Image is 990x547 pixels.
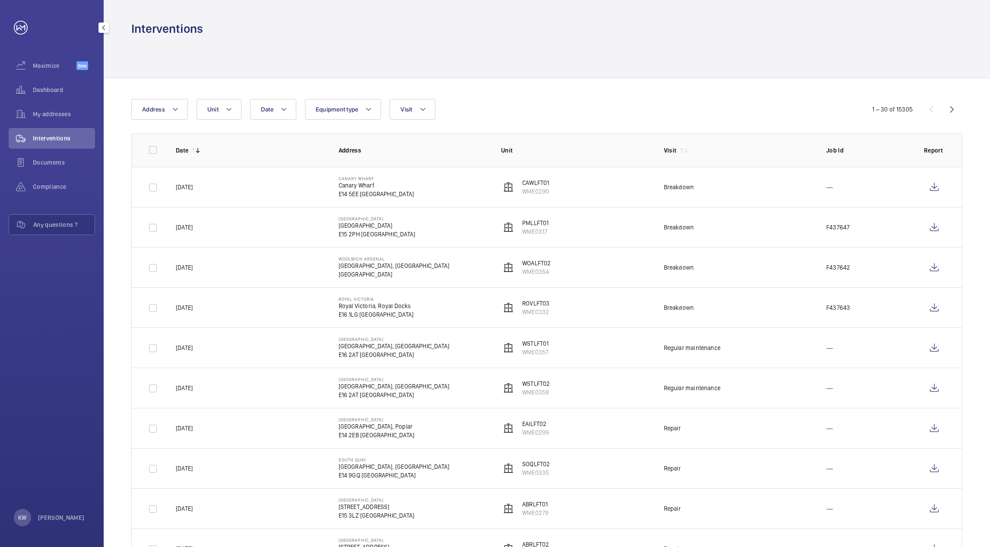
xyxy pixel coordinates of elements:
span: Any questions ? [33,220,95,229]
p: [DATE] [176,384,193,392]
p: [GEOGRAPHIC_DATA], [GEOGRAPHIC_DATA] [339,462,450,471]
button: Equipment type [305,99,381,120]
p: --- [826,464,833,473]
p: Address [339,146,488,155]
span: Dashboard [33,86,95,94]
p: [STREET_ADDRESS] [339,502,415,511]
p: [GEOGRAPHIC_DATA] [339,270,450,279]
img: elevator.svg [503,503,514,514]
span: Maximize [33,61,76,70]
p: E15 3LZ [GEOGRAPHIC_DATA] [339,511,415,520]
p: --- [826,504,833,513]
p: Visit [664,146,677,155]
p: [DATE] [176,343,193,352]
h1: Interventions [131,21,203,37]
p: [GEOGRAPHIC_DATA], Poplar [339,422,415,431]
p: WME0358 [522,388,550,397]
p: E16 2AT [GEOGRAPHIC_DATA] [339,391,450,399]
p: E16 2AT [GEOGRAPHIC_DATA] [339,350,450,359]
span: Interventions [33,134,95,143]
img: elevator.svg [503,343,514,353]
p: --- [826,424,833,433]
p: [DATE] [176,303,193,312]
p: KW [18,513,26,522]
p: WME0317 [522,227,549,236]
p: E14 9GQ [GEOGRAPHIC_DATA] [339,471,450,480]
p: F437643 [826,303,850,312]
p: CAWLFT01 [522,178,549,187]
div: Breakdown [664,223,694,232]
p: South Quay [339,457,450,462]
p: F437642 [826,263,850,272]
p: WME0357 [522,348,549,356]
p: WME0354 [522,267,551,276]
p: E14 2EB [GEOGRAPHIC_DATA] [339,431,415,439]
p: --- [826,384,833,392]
p: [DATE] [176,223,193,232]
p: [GEOGRAPHIC_DATA] [339,377,450,382]
p: Canary Wharf [339,176,414,181]
p: [DATE] [176,424,193,433]
p: Woolwich Arsenal [339,256,450,261]
p: EAILFT02 [522,420,549,428]
p: WSTLFT01 [522,339,549,348]
img: elevator.svg [503,182,514,192]
p: Royal Victoria, Royal Docks [339,302,414,310]
div: Repair [664,504,681,513]
img: elevator.svg [503,262,514,273]
p: F437647 [826,223,850,232]
p: E16 1LG [GEOGRAPHIC_DATA] [339,310,414,319]
button: Unit [197,99,241,120]
p: Royal Victoria [339,296,414,302]
p: WOALFT02 [522,259,551,267]
span: Compliance [33,182,95,191]
span: My addresses [33,110,95,118]
p: Report [924,146,945,155]
div: Repair [664,424,681,433]
p: Unit [501,146,650,155]
div: Breakdown [664,303,694,312]
p: WME0335 [522,468,550,477]
p: [DATE] [176,504,193,513]
p: [GEOGRAPHIC_DATA] [339,337,450,342]
p: [PERSON_NAME] [38,513,85,522]
img: elevator.svg [503,463,514,474]
p: Job Id [826,146,910,155]
span: Visit [400,106,412,113]
span: Date [261,106,273,113]
img: elevator.svg [503,302,514,313]
img: elevator.svg [503,383,514,393]
div: Regular maintenance [664,343,720,352]
p: WME0299 [522,428,549,437]
div: Breakdown [664,183,694,191]
p: E15 2PH [GEOGRAPHIC_DATA] [339,230,416,239]
p: [GEOGRAPHIC_DATA], [GEOGRAPHIC_DATA] [339,261,450,270]
p: WME0290 [522,187,549,196]
span: Beta [76,61,88,70]
p: [GEOGRAPHIC_DATA], [GEOGRAPHIC_DATA] [339,342,450,350]
p: [GEOGRAPHIC_DATA] [339,537,415,543]
span: Unit [207,106,219,113]
div: 1 – 30 of 15305 [872,105,913,114]
p: [DATE] [176,464,193,473]
span: Documents [33,158,95,167]
p: [DATE] [176,183,193,191]
p: [GEOGRAPHIC_DATA] [339,221,416,230]
button: Date [250,99,296,120]
p: ROVLFT03 [522,299,549,308]
button: Visit [390,99,435,120]
p: ABRLFT01 [522,500,549,509]
div: Regular maintenance [664,384,720,392]
p: [GEOGRAPHIC_DATA] [339,216,416,221]
p: WME0279 [522,509,549,517]
p: WME0332 [522,308,549,316]
p: --- [826,183,833,191]
div: Repair [664,464,681,473]
p: WSTLFT02 [522,379,550,388]
p: [DATE] [176,263,193,272]
p: [GEOGRAPHIC_DATA] [339,417,415,422]
div: Breakdown [664,263,694,272]
button: Address [131,99,188,120]
img: elevator.svg [503,423,514,433]
p: [GEOGRAPHIC_DATA] [339,497,415,502]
